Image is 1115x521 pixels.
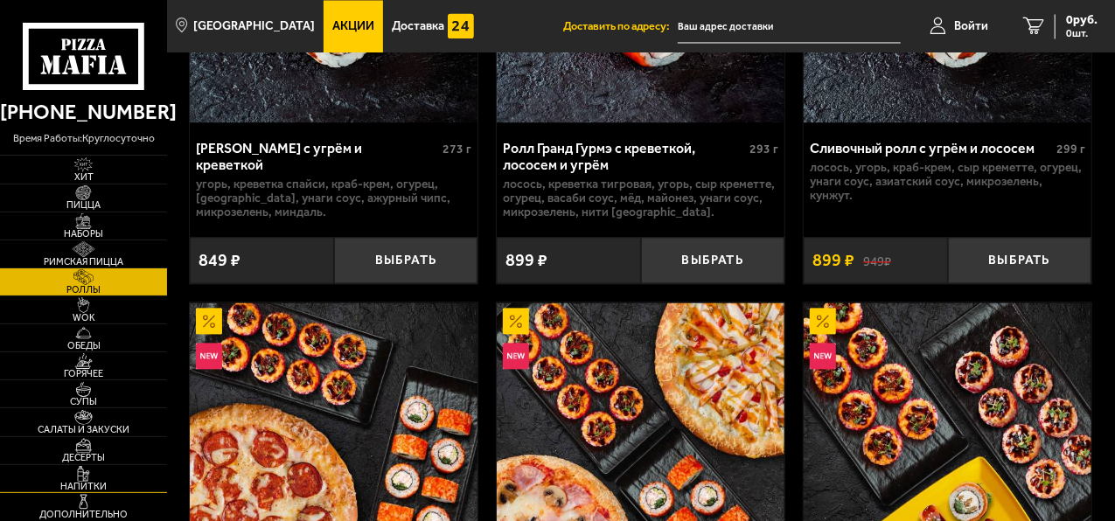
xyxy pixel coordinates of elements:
p: лосось, креветка тигровая, угорь, Сыр креметте, огурец, васаби соус, мёд, майонез, унаги соус, ми... [503,177,778,219]
img: Новинка [196,343,222,369]
span: 899 ₽ [505,252,547,269]
p: лосось, угорь, краб-крем, Сыр креметте, огурец, унаги соус, азиатский соус, микрозелень, кунжут. [810,161,1085,203]
img: Акционный [503,308,529,334]
img: Акционный [810,308,836,334]
span: Доставить по адресу: [563,21,678,32]
span: 0 руб. [1066,14,1098,26]
p: угорь, креветка спайси, краб-крем, огурец, [GEOGRAPHIC_DATA], унаги соус, ажурный чипс, микрозеле... [196,177,471,219]
span: [GEOGRAPHIC_DATA] [194,20,316,32]
img: Новинка [503,343,529,369]
s: 949 ₽ [863,252,891,267]
img: Акционный [196,308,222,334]
span: 293 г [749,142,778,156]
button: Выбрать [948,237,1092,283]
div: Сливочный ролл с угрём и лососем [810,140,1052,156]
span: Акции [332,20,374,32]
span: 0 шт. [1066,28,1098,38]
input: Ваш адрес доставки [678,10,901,43]
span: 899 ₽ [812,252,854,269]
span: 273 г [443,142,471,156]
button: Выбрать [641,237,785,283]
img: 15daf4d41897b9f0e9f617042186c801.svg [448,13,474,39]
span: Доставка [392,20,444,32]
img: Новинка [810,343,836,369]
div: Ролл Гранд Гурмэ с креветкой, лососем и угрём [503,140,745,173]
span: 849 ₽ [199,252,240,269]
button: Выбрать [334,237,478,283]
div: [PERSON_NAME] с угрём и креветкой [196,140,438,173]
span: Войти [954,20,988,32]
span: 299 г [1056,142,1085,156]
